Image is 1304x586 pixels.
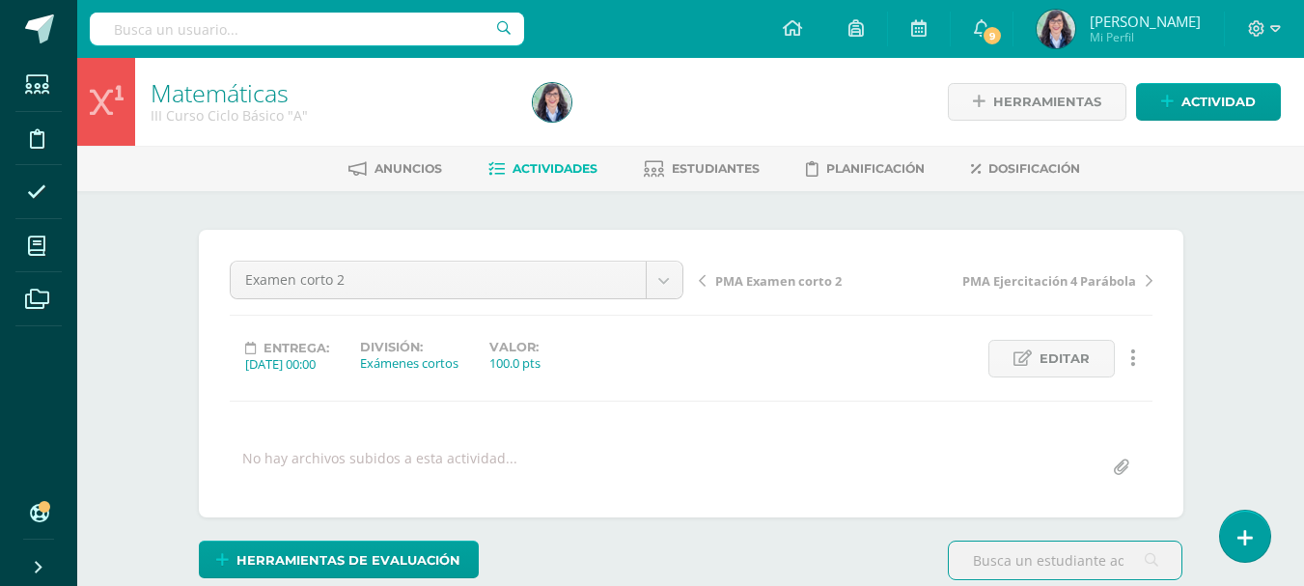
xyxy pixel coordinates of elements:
input: Busca un estudiante aquí... [949,542,1181,579]
span: Editar [1040,341,1090,377]
span: Estudiantes [672,161,760,176]
span: Planificación [826,161,925,176]
a: PMA Ejercitación 4 Parábola [926,270,1152,290]
img: feef98d3e48c09d52a01cb7e66e13521.png [1037,10,1075,48]
a: Examen corto 2 [231,262,682,298]
a: Herramientas de evaluación [199,541,479,578]
span: PMA Ejercitación 4 Parábola [962,272,1136,290]
span: Actividades [513,161,597,176]
div: [DATE] 00:00 [245,355,329,373]
a: Anuncios [348,153,442,184]
span: Entrega: [264,341,329,355]
div: III Curso Ciclo Básico 'A' [151,106,510,125]
label: Valor: [489,340,541,354]
span: Mi Perfil [1090,29,1201,45]
a: PMA Examen corto 2 [699,270,926,290]
div: No hay archivos subidos a esta actividad... [242,449,517,487]
a: Actividad [1136,83,1281,121]
span: PMA Examen corto 2 [715,272,842,290]
a: Planificación [806,153,925,184]
a: Matemáticas [151,76,289,109]
span: Examen corto 2 [245,262,631,298]
a: Dosificación [971,153,1080,184]
span: Herramientas de evaluación [236,543,460,578]
span: Anuncios [375,161,442,176]
a: Herramientas [948,83,1126,121]
span: 9 [982,25,1003,46]
span: Herramientas [993,84,1101,120]
a: Actividades [488,153,597,184]
span: Actividad [1181,84,1256,120]
img: feef98d3e48c09d52a01cb7e66e13521.png [533,83,571,122]
div: 100.0 pts [489,354,541,372]
span: Dosificación [988,161,1080,176]
h1: Matemáticas [151,79,510,106]
input: Busca un usuario... [90,13,524,45]
label: División: [360,340,458,354]
div: Exámenes cortos [360,354,458,372]
a: Estudiantes [644,153,760,184]
span: [PERSON_NAME] [1090,12,1201,31]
